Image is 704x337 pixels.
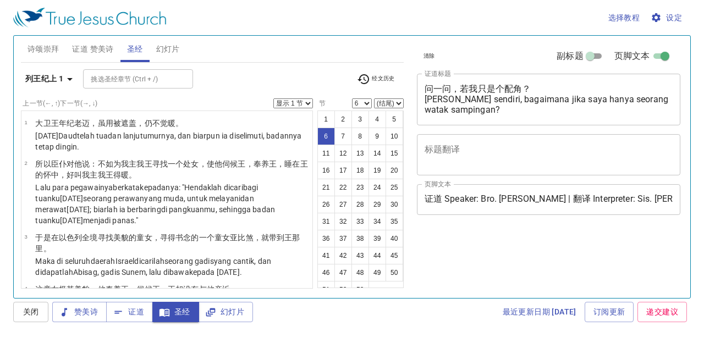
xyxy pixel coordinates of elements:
button: 34 [369,213,386,230]
wh1245: 美貌 [35,233,300,253]
wh113: [DATE] [35,194,275,225]
button: 8 [351,128,369,145]
button: 1 [317,111,335,128]
button: 46 [317,264,335,281]
button: 47 [334,264,352,281]
span: 副标题 [557,49,583,63]
wh49: , gadis Sunem [97,268,242,277]
span: 递交建议 [646,305,678,319]
button: 42 [334,247,352,264]
wh3966: 美貌 [74,285,238,294]
wh935: kepada [DATE] [189,268,242,277]
button: 51 [317,281,335,299]
p: [DATE] [35,130,309,152]
button: 27 [334,196,352,213]
wh1366: Israel [35,257,271,277]
wh2204: dan lanjut [35,131,301,151]
button: 50 [386,264,403,281]
wh5291: 极其 [59,285,238,294]
wh2552: 。 [129,170,136,179]
span: 清除 [424,51,435,61]
wh4428: ; biarlah ia berbaring [35,205,275,225]
span: 赞美诗 [61,305,98,319]
button: 14 [369,145,386,162]
button: 37 [334,230,352,247]
button: 32 [334,213,352,230]
span: 经文历史 [357,73,395,86]
span: 圣经 [161,305,190,319]
img: True Jesus Church [13,8,166,27]
button: 33 [351,213,369,230]
wh4428: Daud [35,131,301,151]
wh5291: ，寻得 [35,233,300,253]
button: 48 [351,264,369,281]
button: 圣经 [152,302,199,322]
button: 清除 [417,49,442,63]
span: 证道 赞美诗 [72,42,113,56]
button: 25 [386,179,403,196]
span: 关闭 [22,305,40,319]
button: 38 [351,230,369,247]
wh4428: 却没有与他亲近 [175,285,238,294]
button: 30 [386,196,403,213]
button: 证道 [106,302,153,322]
span: 4 [24,285,27,291]
button: 列王纪上 1 [21,69,81,89]
wh1732: telah tua [35,131,301,151]
wh4428: . [240,268,242,277]
button: 20 [386,162,403,179]
wh3303: 的童女 [35,233,300,253]
wh4672: Abisag [73,268,242,277]
label: 节 [317,100,326,107]
button: 关闭 [13,302,48,322]
wh113: 我王 [98,170,137,179]
wh935: umurnya [35,131,301,151]
button: 4 [369,111,386,128]
button: 幻灯片 [199,302,253,322]
wh2204: ，虽用被 [90,119,183,128]
wh3303: ，他奉养 [90,285,238,294]
wh4428: seorang perawan [35,194,275,225]
button: 22 [334,179,352,196]
wh3117: 老迈 [74,119,183,128]
button: 29 [369,196,386,213]
wh2436: 中，好叫我主 [51,170,137,179]
wh559: kepadanya: "Hendaklah dicari [35,183,275,225]
span: 幻灯片 [156,42,180,56]
wh4428: menjadi panas [83,216,138,225]
button: 选择教程 [604,8,645,28]
wh5650: berkata [35,183,275,225]
button: 35 [386,213,403,230]
wh5975: dan merawat [35,194,275,225]
wh559: ：不如为我主 [35,159,307,179]
button: 17 [334,162,352,179]
button: 2 [334,111,352,128]
wh3478: dicarilah [35,257,271,277]
wh1245: 一个处女 [35,159,307,179]
button: 7 [334,128,352,145]
p: 大卫 [35,118,309,129]
button: 16 [317,162,335,179]
button: 41 [317,247,335,264]
a: 最近更新日期 [DATE] [498,302,581,322]
button: 53 [351,281,369,299]
wh5532: 王 [121,285,238,294]
wh3179: 。 [175,119,183,128]
button: 12 [334,145,352,162]
textarea: 问一问，若我只是个配角？ [PERSON_NAME] sendiri, bagaimana jika saya hanya seorang watak sampingan? [425,84,673,115]
button: 3 [351,111,369,128]
button: 45 [386,247,403,264]
button: 15 [386,145,403,162]
button: 31 [317,213,335,230]
p: Lalu para pegawainya [35,182,309,226]
wh113: 我王 [35,159,307,179]
button: 52 [334,281,352,299]
label: 上一节 (←, ↑) 下一节 (→, ↓) [23,100,97,107]
wh3680: ，仍不觉暖 [136,119,183,128]
span: 最近更新日期 [DATE] [503,305,576,319]
button: 21 [317,179,335,196]
wh4428: 年纪 [59,119,183,128]
span: 设定 [653,11,682,25]
wh4428: 得暖 [113,170,136,179]
wh3605: daerah [35,257,271,277]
